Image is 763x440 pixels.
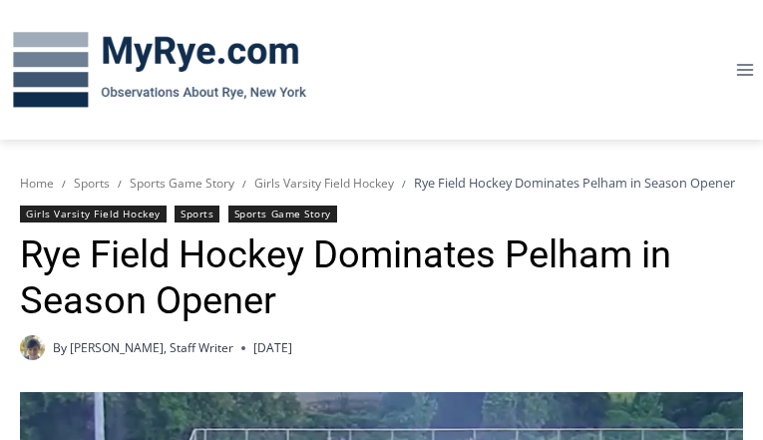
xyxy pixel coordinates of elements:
a: Sports [74,175,110,192]
time: [DATE] [253,338,292,357]
a: Girls Varsity Field Hockey [254,175,394,192]
nav: Breadcrumbs [20,173,743,193]
span: Rye Field Hockey Dominates Pelham in Season Opener [414,174,735,192]
a: Author image [20,335,45,360]
img: (PHOTO: MyRye.com 2024 Head Intern, Editor and now Staff Writer Charlie Morris. Contributed.)Char... [20,335,45,360]
a: Sports [175,206,219,222]
span: By [53,338,67,357]
a: Sports Game Story [228,206,337,222]
a: [PERSON_NAME], Staff Writer [70,339,233,356]
span: / [62,177,66,191]
span: / [402,177,406,191]
button: Open menu [726,54,763,85]
a: Home [20,175,54,192]
span: / [118,177,122,191]
span: / [242,177,246,191]
a: Girls Varsity Field Hockey [20,206,167,222]
a: Sports Game Story [130,175,234,192]
h1: Rye Field Hockey Dominates Pelham in Season Opener [20,232,743,323]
